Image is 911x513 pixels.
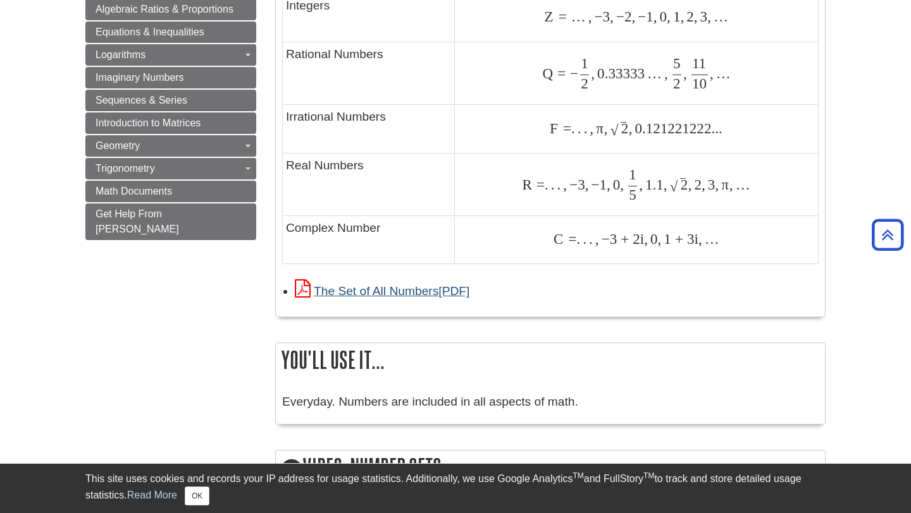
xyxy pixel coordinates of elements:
[692,55,706,71] span: 11
[684,8,694,25] span: 2
[567,8,586,25] span: …
[614,8,624,25] span: −
[96,140,140,151] span: Geometry
[96,49,146,60] span: Logarithms
[548,176,555,193] span: .
[648,231,658,247] span: 0
[532,176,545,193] span: =
[603,8,610,25] span: 3
[567,176,578,193] span: −
[85,181,256,202] a: Math Documents
[554,231,564,247] span: C
[593,231,599,247] span: ,
[629,120,633,136] span: ,
[588,176,599,193] span: −
[578,176,585,193] span: 3
[694,231,698,247] span: i
[654,8,657,25] span: ,
[702,231,719,247] span: …
[85,67,256,88] a: Imaginary Numbers
[670,178,678,195] span: √
[629,166,636,183] span: 1
[681,177,686,193] span: ‾
[571,120,575,136] span: .
[729,176,733,193] span: ,
[553,65,566,81] span: =
[522,176,531,193] span: R
[282,393,819,411] p: Everyday. Numbers are included in all aspects of math.
[599,176,607,193] span: 1
[610,176,621,193] span: 0
[580,231,586,247] span: .
[96,4,233,15] span: Algebraic Ratios & Proportions
[867,226,908,243] a: Back to Top
[707,8,711,25] span: ,
[85,90,256,111] a: Sequences & Series
[127,490,177,500] a: Read More
[621,121,626,137] span: ‾
[96,72,184,83] span: Imaginary Numbers
[85,203,256,240] a: Get Help From [PERSON_NAME]
[664,176,667,193] span: ,
[610,8,614,25] span: ,
[85,112,256,134] a: Introduction to Matrices
[545,176,548,193] span: .
[610,122,619,138] span: √
[554,176,561,193] span: .
[673,75,681,92] span: 2
[710,65,714,81] span: ,
[662,65,668,81] span: ,
[692,75,707,92] span: 10
[559,120,571,136] span: =
[586,231,593,247] span: .
[276,450,825,486] h2: Video: Number Sets
[85,135,256,157] a: Geometry
[632,120,722,136] span: 0.121221222...
[643,176,664,193] span: 1.1
[657,8,667,25] span: 0
[85,158,256,179] a: Trigonometry
[631,8,635,25] span: ,
[564,231,576,247] span: =
[283,42,455,104] td: Rational Numbers
[283,105,455,154] td: Irrational Numbers
[639,176,643,193] span: ,
[587,120,593,136] span: ,
[96,208,179,234] span: Get Help From [PERSON_NAME]
[591,65,595,81] span: ,
[276,343,825,377] h2: You'll use it...
[698,231,702,247] span: ,
[573,471,583,480] sup: TM
[643,471,654,480] sup: TM
[561,176,567,193] span: ,
[576,231,580,247] span: .
[581,120,587,136] span: .
[599,231,610,247] span: −
[671,231,683,247] span: +
[714,65,731,81] span: …
[681,176,688,193] span: 2
[640,231,644,247] span: i
[550,120,559,136] span: F
[575,120,581,136] span: .
[554,8,567,25] span: =
[715,176,719,193] span: ,
[629,186,636,203] span: 5
[542,65,553,81] span: Q
[581,55,588,71] span: 1
[96,163,155,174] span: Trigonometry
[96,186,172,196] span: Math Documents
[607,176,610,193] span: ,
[595,65,645,81] span: 0.33333
[96,27,204,37] span: Equations & Inequalities
[691,176,702,193] span: 2
[593,120,604,136] span: π
[283,154,455,215] td: Real Numbers
[644,231,648,247] span: ,
[621,120,629,136] span: 2
[658,231,662,247] span: ,
[96,118,201,128] span: Introduction to Matrices
[673,55,681,71] span: 5
[604,120,608,136] span: ,
[617,231,629,247] span: +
